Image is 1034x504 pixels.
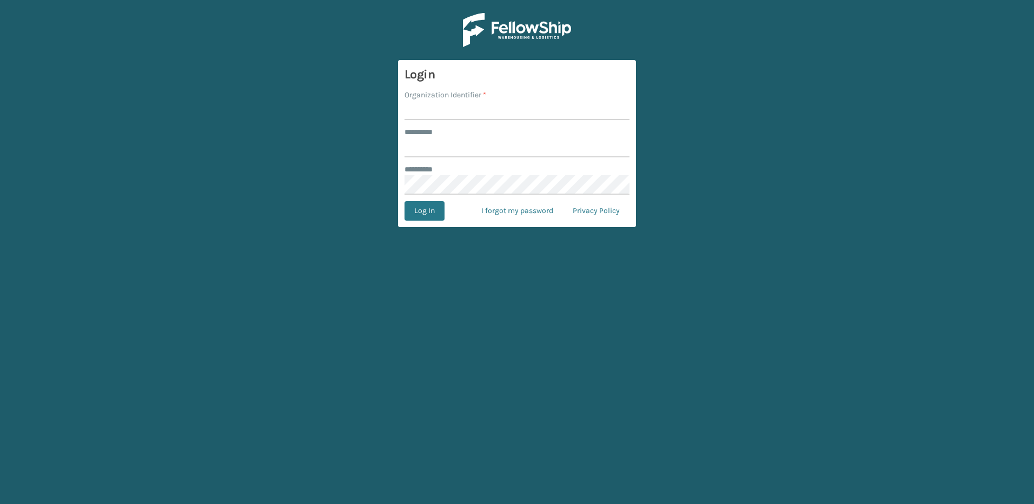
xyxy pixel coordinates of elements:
[405,201,445,221] button: Log In
[463,13,571,47] img: Logo
[472,201,563,221] a: I forgot my password
[405,89,486,101] label: Organization Identifier
[405,67,629,83] h3: Login
[563,201,629,221] a: Privacy Policy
